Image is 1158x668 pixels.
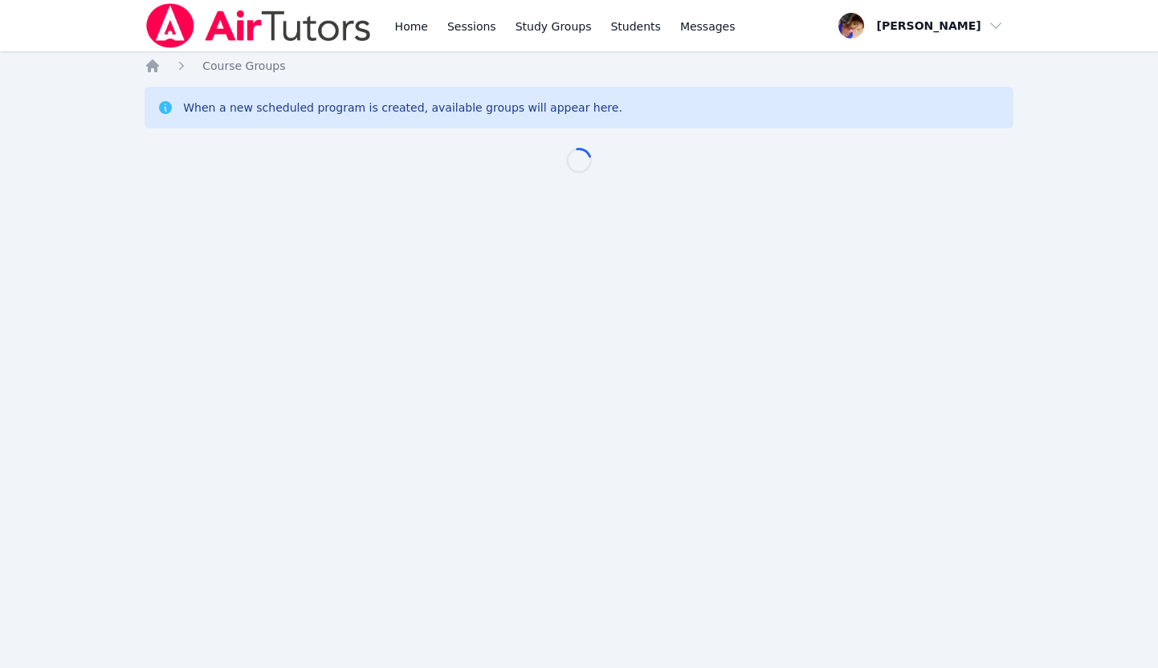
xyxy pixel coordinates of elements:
nav: Breadcrumb [145,58,1013,74]
a: Course Groups [202,58,285,74]
div: When a new scheduled program is created, available groups will appear here. [183,100,622,116]
img: Air Tutors [145,3,372,48]
span: Course Groups [202,59,285,72]
span: Messages [680,18,736,35]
